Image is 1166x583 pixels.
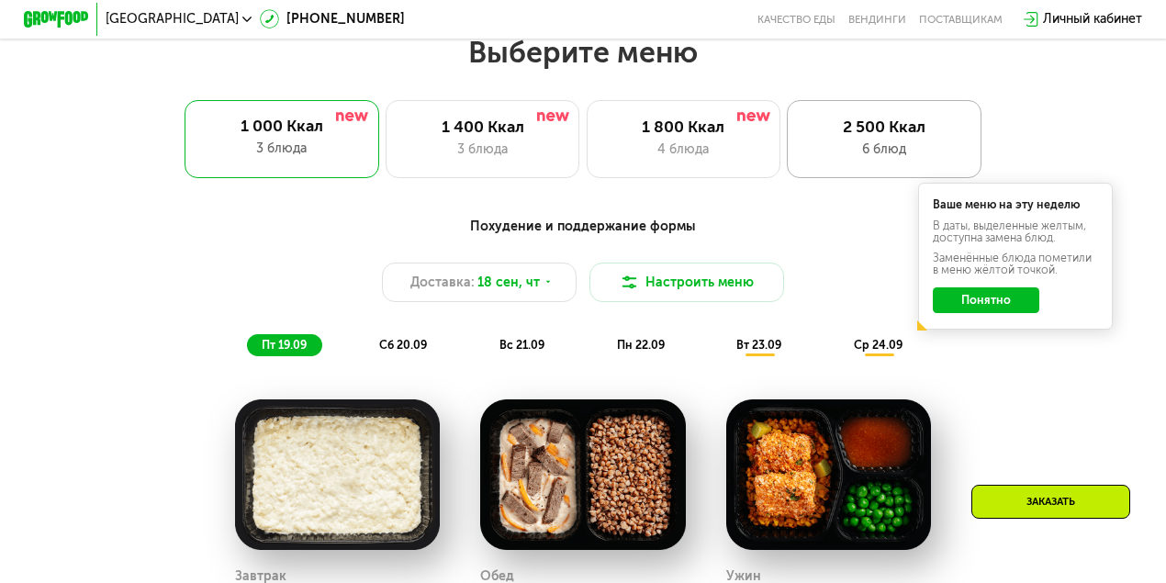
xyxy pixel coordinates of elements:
div: Ваше меню на эту неделю [933,199,1098,210]
span: ср 24.09 [854,338,903,352]
h2: Выберите меню [51,34,1114,71]
div: Личный кабинет [1043,9,1142,28]
a: Качество еды [757,13,835,26]
div: 2 500 Ккал [804,118,964,137]
div: 3 блюда [201,139,363,158]
span: сб 20.09 [379,338,427,352]
button: Настроить меню [589,263,784,301]
div: 1 000 Ккал [201,117,363,136]
div: 4 блюда [603,140,763,159]
span: вт 23.09 [736,338,781,352]
div: В даты, выделенные желтым, доступна замена блюд. [933,220,1098,243]
div: Заменённые блюда пометили в меню жёлтой точкой. [933,252,1098,275]
div: 1 800 Ккал [603,118,763,137]
div: Похудение и поддержание формы [104,217,1062,237]
span: [GEOGRAPHIC_DATA] [106,13,239,26]
span: Доставка: [410,273,475,292]
div: поставщикам [919,13,1003,26]
span: пн 22.09 [617,338,665,352]
span: пт 19.09 [262,338,307,352]
a: Вендинги [848,13,906,26]
button: Понятно [933,287,1039,313]
div: Заказать [971,485,1130,519]
a: [PHONE_NUMBER] [260,9,404,28]
span: 18 сен, чт [477,273,540,292]
div: 3 блюда [402,140,562,159]
div: 6 блюд [804,140,964,159]
span: вс 21.09 [499,338,544,352]
div: 1 400 Ккал [402,118,562,137]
